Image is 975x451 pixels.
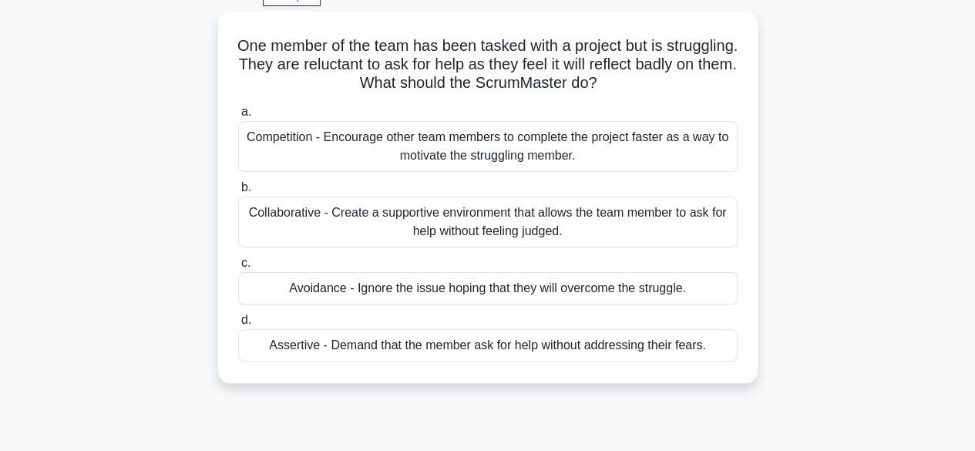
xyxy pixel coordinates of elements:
span: b. [241,180,251,194]
div: Avoidance - Ignore the issue hoping that they will overcome the struggle. [238,272,738,305]
div: Collaborative - Create a supportive environment that allows the team member to ask for help witho... [238,197,738,247]
span: c. [241,256,250,269]
div: Assertive - Demand that the member ask for help without addressing their fears. [238,329,738,362]
span: a. [241,105,251,118]
div: Competition - Encourage other team members to complete the project faster as a way to motivate th... [238,121,738,172]
h5: One member of the team has been tasked with a project but is struggling. They are reluctant to as... [237,36,739,93]
span: d. [241,313,251,326]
